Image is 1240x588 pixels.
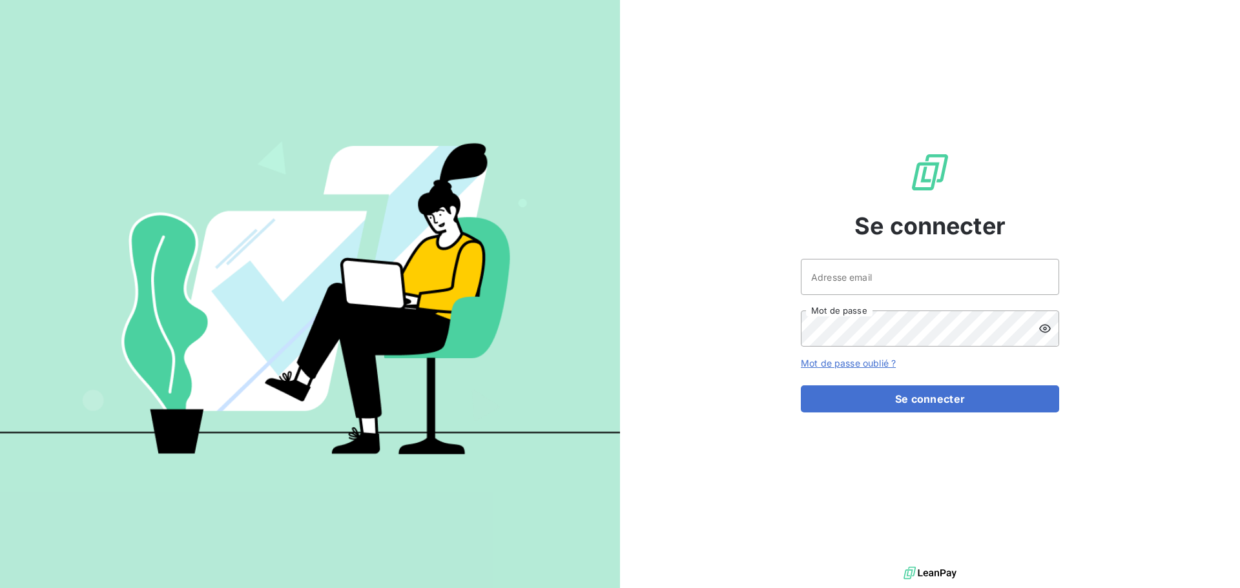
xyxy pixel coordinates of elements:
span: Se connecter [854,208,1006,243]
img: logo [904,563,956,583]
a: Mot de passe oublié ? [801,358,896,369]
img: Logo LeanPay [909,152,951,193]
button: Se connecter [801,385,1059,412]
input: placeholder [801,259,1059,295]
